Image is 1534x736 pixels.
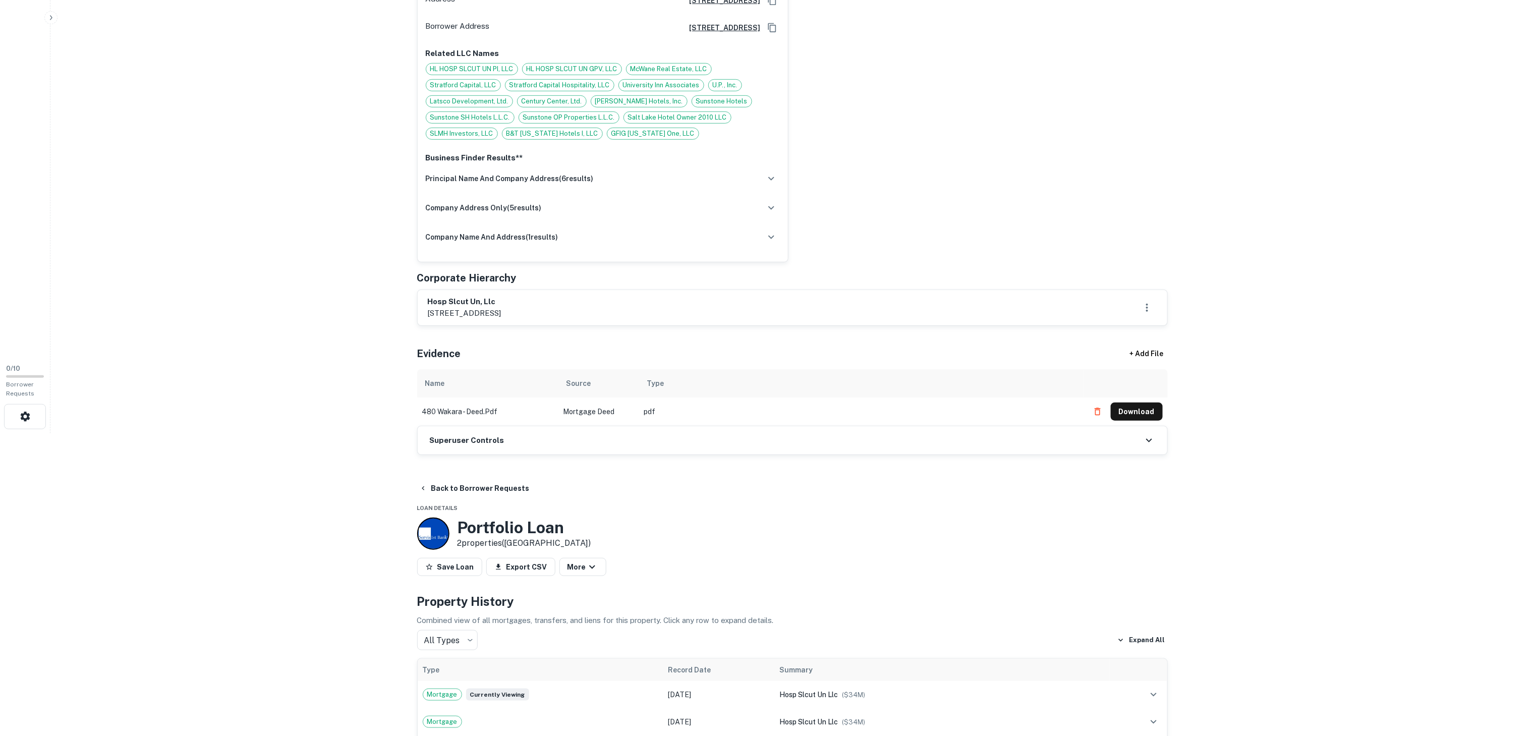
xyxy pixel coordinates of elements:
[842,718,866,726] span: ($ 34M )
[426,80,500,90] span: Stratford Capital, LLC
[591,96,687,106] span: [PERSON_NAME] Hotels, Inc.
[426,152,780,164] p: Business Finder Results**
[519,112,619,123] span: Sunstone OP Properties L.L.C.
[1115,633,1168,648] button: Expand All
[709,80,742,90] span: U.P., Inc.
[6,381,34,397] span: Borrower Requests
[417,592,1168,610] h4: Property History
[417,398,558,426] td: 480 wakara - deed.pdf
[430,435,504,446] h6: Superuser Controls
[1484,655,1534,704] iframe: Chat Widget
[426,173,594,184] h6: principal name and company address ( 6 results)
[417,369,1168,426] div: scrollable content
[417,558,482,576] button: Save Loan
[639,369,1084,398] th: Type
[559,558,606,576] button: More
[624,112,731,123] span: Salt Lake Hotel Owner 2010 LLC
[566,377,591,389] div: Source
[1111,345,1182,363] div: + Add File
[663,708,774,735] td: [DATE]
[1111,403,1163,421] button: Download
[765,20,780,35] button: Copy Address
[417,614,1168,627] p: Combined view of all mortgages, transfers, and liens for this property. Click any row to expand d...
[518,96,586,106] span: Century Center, Ltd.
[663,659,774,681] th: Record Date
[426,129,497,139] span: SLMH Investors, LLC
[1089,404,1107,420] button: Delete file
[428,307,501,319] p: [STREET_ADDRESS]
[780,691,838,699] span: hosp slcut un llc
[418,659,663,681] th: Type
[426,202,542,213] h6: company address only ( 5 results)
[627,64,711,74] span: McWane Real Estate, LLC
[505,80,614,90] span: Stratford Capital Hospitality, LLC
[619,80,704,90] span: University Inn Associates
[426,64,518,74] span: HL HOSP SLCUT UN PI, LLC
[417,346,461,361] h5: Evidence
[423,690,462,700] span: Mortgage
[466,689,529,701] span: Currently viewing
[1145,686,1162,703] button: expand row
[417,630,478,650] div: All Types
[692,96,752,106] span: Sunstone Hotels
[780,718,838,726] span: hosp slcut un llc
[775,659,1110,681] th: Summary
[639,398,1084,426] td: pdf
[426,47,780,60] p: Related LLC Names
[458,537,591,549] p: 2 properties ([GEOGRAPHIC_DATA])
[523,64,621,74] span: HL HOSP SLCUT UN GPV, LLC
[842,691,866,699] span: ($ 34M )
[647,377,664,389] div: Type
[417,270,517,286] h5: Corporate Hierarchy
[6,365,20,372] span: 0 / 10
[681,22,761,33] a: [STREET_ADDRESS]
[417,369,558,398] th: Name
[426,20,490,35] p: Borrower Address
[417,505,458,511] span: Loan Details
[426,112,514,123] span: Sunstone SH Hotels L.L.C.
[425,377,445,389] div: Name
[663,681,774,708] td: [DATE]
[428,296,501,308] h6: hosp slcut un, llc
[558,369,639,398] th: Source
[502,129,602,139] span: B&T [US_STATE] Hotels I, LLC
[486,558,555,576] button: Export CSV
[458,518,591,537] h3: Portfolio Loan
[607,129,699,139] span: GFIG [US_STATE] One, LLC
[426,96,513,106] span: Latsco Development, Ltd.
[1145,713,1162,730] button: expand row
[423,717,462,727] span: Mortgage
[558,398,639,426] td: Mortgage Deed
[415,479,534,497] button: Back to Borrower Requests
[426,232,558,243] h6: company name and address ( 1 results)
